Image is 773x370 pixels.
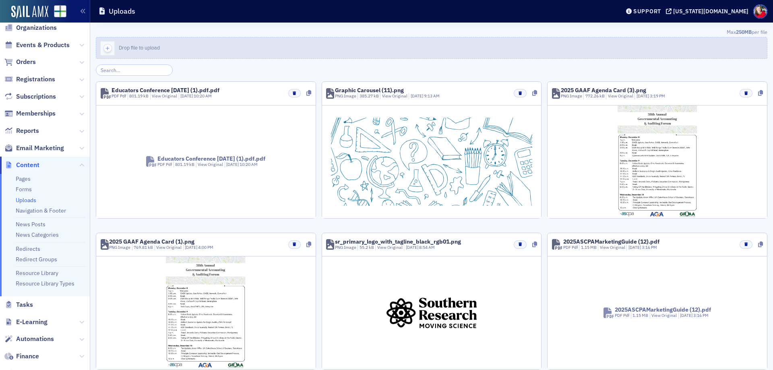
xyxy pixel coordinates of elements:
[119,44,160,51] span: Drop file to upload
[561,87,646,93] div: 2025 GAAF Agenda Card (3).png
[579,244,597,251] div: 1.15 MB
[358,93,379,99] div: 385.27 kB
[753,4,767,19] span: Profile
[4,23,57,32] a: Organizations
[673,8,748,15] div: [US_STATE][DOMAIN_NAME]
[16,41,70,50] span: Events & Products
[16,245,40,252] a: Redirects
[358,244,374,251] div: 55.2 kB
[666,8,751,14] button: [US_STATE][DOMAIN_NAME]
[16,58,36,66] span: Orders
[185,244,198,250] span: [DATE]
[174,161,195,168] div: 801.19 kB
[198,161,223,167] a: View Original
[608,93,633,99] a: View Original
[615,307,711,312] div: 2025ASCPAMarketingGuide (12).pdf
[4,161,39,169] a: Content
[96,37,767,59] button: Drop file to upload
[411,93,424,99] span: [DATE]
[406,244,419,250] span: [DATE]
[226,161,240,167] span: [DATE]
[424,93,440,99] span: 9:13 AM
[563,244,578,251] div: PDF Pdf
[615,312,629,319] div: PDF Pdf
[109,239,194,244] div: 2025 GAAF Agenda Card (1).png
[48,5,66,19] a: View Homepage
[377,244,403,250] a: View Original
[157,156,265,161] div: Educators Conference [DATE] (1).pdf.pdf
[16,269,58,277] a: Resource Library
[96,64,173,76] input: Search…
[16,318,48,327] span: E-Learning
[16,144,64,153] span: Email Marketing
[109,244,130,251] div: PNG Image
[4,41,70,50] a: Events & Products
[16,280,74,287] a: Resource Library Types
[16,109,56,118] span: Memberships
[132,244,153,251] div: 769.81 kB
[4,318,48,327] a: E-Learning
[4,300,33,309] a: Tasks
[198,244,213,250] span: 4:00 PM
[335,244,356,251] div: PNG Image
[4,144,64,153] a: Email Marketing
[16,75,55,84] span: Registrations
[4,92,56,101] a: Subscriptions
[583,93,605,99] div: 772.26 kB
[54,5,66,18] img: SailAMX
[128,93,149,99] div: 801.19 kB
[194,93,212,99] span: 10:20 AM
[16,300,33,309] span: Tasks
[419,244,435,250] span: 8:54 AM
[4,126,39,135] a: Reports
[637,93,650,99] span: [DATE]
[112,93,126,99] div: PDF Pdf
[382,93,407,99] a: View Original
[631,312,649,319] div: 1.15 MB
[4,335,54,343] a: Automations
[680,312,693,318] span: [DATE]
[335,239,461,244] div: sr_primary_logo_with_tagline_black_rgb01.png
[693,312,709,318] span: 3:16 PM
[561,93,582,99] div: PNG Image
[16,207,66,214] a: Navigation & Footer
[16,175,31,182] a: Pages
[335,93,356,99] div: PNG Image
[4,352,39,361] a: Finance
[109,6,135,16] h1: Uploads
[600,244,625,250] a: View Original
[152,93,177,99] a: View Original
[563,239,659,244] div: 2025ASCPAMarketingGuide (12).pdf
[651,312,677,318] a: View Original
[4,58,36,66] a: Orders
[156,244,182,250] a: View Original
[180,93,194,99] span: [DATE]
[16,352,39,361] span: Finance
[736,29,752,35] span: 250MB
[16,92,56,101] span: Subscriptions
[16,256,57,263] a: Redirect Groups
[335,87,404,93] div: Graphic Carousel (11).png
[96,28,767,37] div: Max per file
[16,23,57,32] span: Organizations
[11,6,48,19] img: SailAMX
[16,335,54,343] span: Automations
[650,93,665,99] span: 3:19 PM
[16,196,36,204] a: Uploads
[633,8,661,15] div: Support
[4,75,55,84] a: Registrations
[16,161,39,169] span: Content
[16,186,32,193] a: Forms
[4,109,56,118] a: Memberships
[16,231,59,238] a: News Categories
[628,244,642,250] span: [DATE]
[16,221,45,228] a: News Posts
[112,87,219,93] div: Educators Conference [DATE] (1).pdf.pdf
[642,244,657,250] span: 3:16 PM
[16,126,39,135] span: Reports
[240,161,258,167] span: 10:20 AM
[157,161,172,168] div: PDF Pdf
